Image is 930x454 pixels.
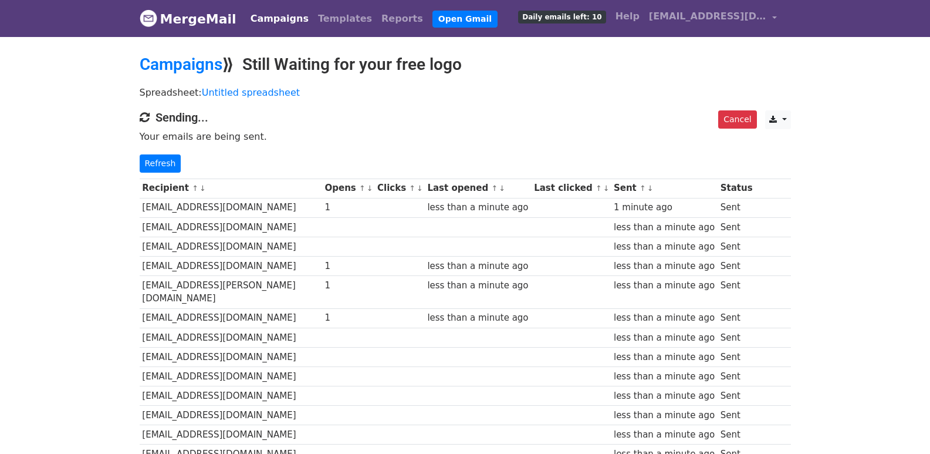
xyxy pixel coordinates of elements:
th: Recipient [140,179,322,198]
div: less than a minute ago [614,221,715,234]
a: Campaigns [140,55,222,74]
div: 1 [324,201,371,214]
div: less than a minute ago [614,240,715,254]
a: MergeMail [140,6,236,31]
a: ↑ [640,184,646,193]
p: Spreadsheet: [140,86,791,99]
div: less than a minute ago [614,331,715,345]
div: less than a minute ago [614,279,715,292]
a: Campaigns [246,7,313,31]
a: ↑ [491,184,498,193]
td: [EMAIL_ADDRESS][DOMAIN_NAME] [140,425,322,445]
div: less than a minute ago [614,351,715,364]
td: Sent [718,198,755,217]
a: Help [611,5,644,28]
td: Sent [718,386,755,406]
div: less than a minute ago [427,260,528,273]
a: ↓ [199,184,206,193]
th: Clicks [374,179,424,198]
div: less than a minute ago [427,279,528,292]
div: less than a minute ago [614,389,715,403]
td: Sent [718,328,755,347]
a: Refresh [140,154,181,173]
h2: ⟫ Still Waiting for your free logo [140,55,791,75]
a: Daily emails left: 10 [513,5,610,28]
th: Opens [322,179,375,198]
div: 1 minute ago [614,201,715,214]
div: less than a minute ago [427,311,528,325]
td: Sent [718,406,755,425]
td: Sent [718,366,755,386]
div: less than a minute ago [614,311,715,325]
a: ↑ [192,184,198,193]
a: ↑ [409,184,415,193]
a: ↑ [359,184,366,193]
th: Sent [611,179,718,198]
a: Cancel [718,110,756,129]
a: ↓ [647,184,654,193]
td: [EMAIL_ADDRESS][DOMAIN_NAME] [140,386,322,406]
td: [EMAIL_ADDRESS][DOMAIN_NAME] [140,406,322,425]
td: Sent [718,217,755,237]
td: Sent [718,308,755,328]
span: Daily emails left: 10 [518,11,606,23]
div: 1 [324,279,371,292]
div: 1 [324,311,371,325]
div: less than a minute ago [614,370,715,384]
td: Sent [718,237,755,256]
td: [EMAIL_ADDRESS][DOMAIN_NAME] [140,308,322,328]
span: [EMAIL_ADDRESS][DOMAIN_NAME] [649,9,766,23]
td: [EMAIL_ADDRESS][DOMAIN_NAME] [140,328,322,347]
div: less than a minute ago [614,260,715,273]
div: 1 [324,260,371,273]
td: Sent [718,276,755,309]
th: Last clicked [531,179,611,198]
a: Templates [313,7,377,31]
h4: Sending... [140,110,791,125]
td: [EMAIL_ADDRESS][DOMAIN_NAME] [140,366,322,386]
th: Last opened [425,179,532,198]
th: Status [718,179,755,198]
a: ↓ [367,184,373,193]
a: ↓ [499,184,505,193]
div: less than a minute ago [427,201,528,214]
div: less than a minute ago [614,409,715,422]
td: [EMAIL_ADDRESS][PERSON_NAME][DOMAIN_NAME] [140,276,322,309]
a: ↓ [603,184,610,193]
a: ↓ [417,184,423,193]
div: less than a minute ago [614,428,715,442]
td: Sent [718,425,755,445]
td: [EMAIL_ADDRESS][DOMAIN_NAME] [140,237,322,256]
td: [EMAIL_ADDRESS][DOMAIN_NAME] [140,347,322,366]
td: [EMAIL_ADDRESS][DOMAIN_NAME] [140,217,322,237]
a: [EMAIL_ADDRESS][DOMAIN_NAME] [644,5,782,32]
a: Open Gmail [432,11,498,28]
a: Untitled spreadsheet [202,87,300,98]
td: [EMAIL_ADDRESS][DOMAIN_NAME] [140,256,322,275]
p: Your emails are being sent. [140,130,791,143]
td: Sent [718,347,755,366]
img: MergeMail logo [140,9,157,27]
a: Reports [377,7,428,31]
td: [EMAIL_ADDRESS][DOMAIN_NAME] [140,198,322,217]
a: ↑ [596,184,602,193]
td: Sent [718,256,755,275]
